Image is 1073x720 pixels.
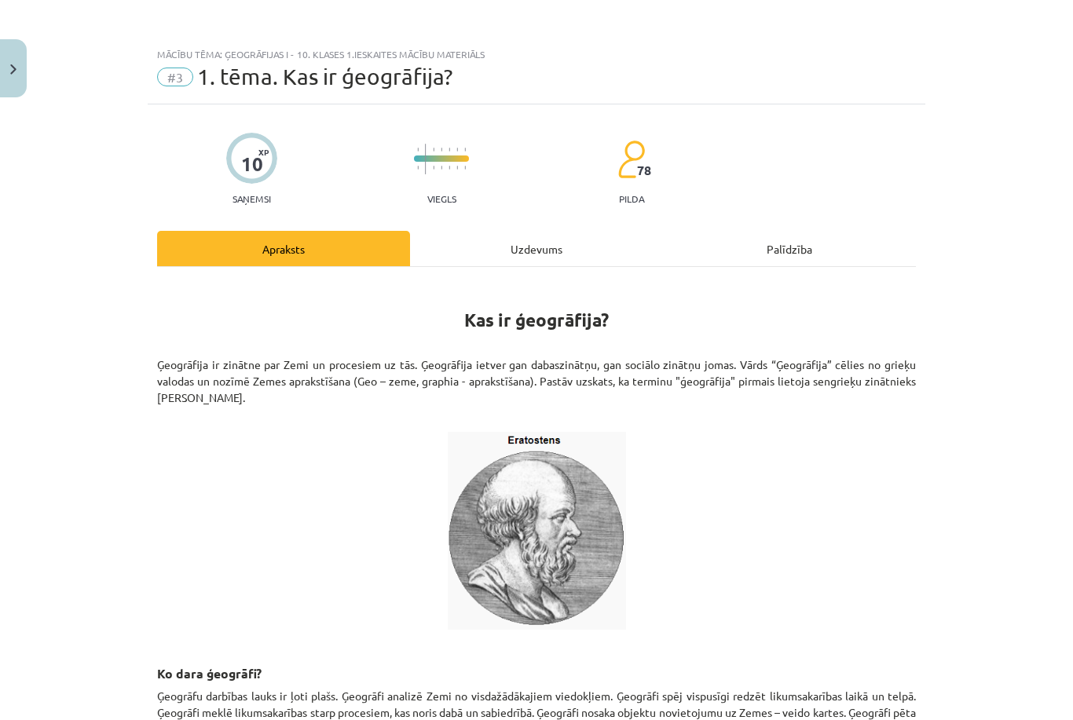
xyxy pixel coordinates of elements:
img: icon-short-line-57e1e144782c952c97e751825c79c345078a6d821885a25fce030b3d8c18986b.svg [456,148,458,152]
img: icon-short-line-57e1e144782c952c97e751825c79c345078a6d821885a25fce030b3d8c18986b.svg [464,148,466,152]
div: Uzdevums [410,231,663,266]
div: Apraksts [157,231,410,266]
div: Palīdzība [663,231,916,266]
img: icon-short-line-57e1e144782c952c97e751825c79c345078a6d821885a25fce030b3d8c18986b.svg [441,148,442,152]
p: pilda [619,193,644,204]
span: 1. tēma. Kas ir ģeogrāfija? [197,64,452,90]
img: icon-short-line-57e1e144782c952c97e751825c79c345078a6d821885a25fce030b3d8c18986b.svg [433,166,434,170]
p: Saņemsi [226,193,277,204]
img: icon-short-line-57e1e144782c952c97e751825c79c345078a6d821885a25fce030b3d8c18986b.svg [464,166,466,170]
img: icon-short-line-57e1e144782c952c97e751825c79c345078a6d821885a25fce030b3d8c18986b.svg [456,166,458,170]
img: icon-short-line-57e1e144782c952c97e751825c79c345078a6d821885a25fce030b3d8c18986b.svg [417,166,419,170]
div: 10 [241,153,263,175]
img: icon-short-line-57e1e144782c952c97e751825c79c345078a6d821885a25fce030b3d8c18986b.svg [417,148,419,152]
strong: Kas ir ģeogrāfija? [464,309,609,331]
p: Viegls [427,193,456,204]
div: Mācību tēma: Ģeogrāfijas i - 10. klases 1.ieskaites mācību materiāls [157,49,916,60]
img: icon-short-line-57e1e144782c952c97e751825c79c345078a6d821885a25fce030b3d8c18986b.svg [449,166,450,170]
p: Ģeogrāfija ir zinātne par Zemi un procesiem uz tās. Ģeogrāfija ietver gan dabaszinātņu, gan sociā... [157,356,916,422]
strong: Ko dara ģeogrāfi? [157,665,262,682]
img: icon-short-line-57e1e144782c952c97e751825c79c345078a6d821885a25fce030b3d8c18986b.svg [433,148,434,152]
span: XP [258,148,269,156]
img: icon-long-line-d9ea69661e0d244f92f715978eff75569469978d946b2353a9bb055b3ed8787d.svg [425,144,427,174]
span: #3 [157,68,193,86]
img: icon-close-lesson-0947bae3869378f0d4975bcd49f059093ad1ed9edebbc8119c70593378902aed.svg [10,64,16,75]
img: icon-short-line-57e1e144782c952c97e751825c79c345078a6d821885a25fce030b3d8c18986b.svg [441,166,442,170]
span: 78 [637,163,651,177]
img: icon-short-line-57e1e144782c952c97e751825c79c345078a6d821885a25fce030b3d8c18986b.svg [449,148,450,152]
img: students-c634bb4e5e11cddfef0936a35e636f08e4e9abd3cc4e673bd6f9a4125e45ecb1.svg [617,140,645,179]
